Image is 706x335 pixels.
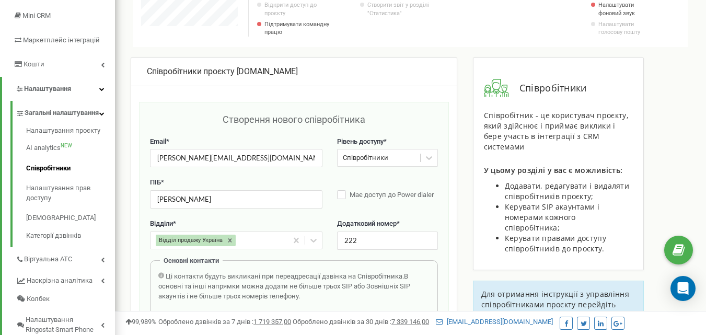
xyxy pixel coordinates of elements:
[156,235,224,246] div: Відділ продажу Україна
[25,108,99,118] span: Загальні налаштування
[264,20,329,37] p: Підтримувати командну працю
[484,165,623,175] span: У цьому розділі у вас є можливість:
[670,276,696,301] div: Open Intercom Messenger
[2,77,115,101] a: Налаштування
[150,149,322,167] input: Введіть Email
[293,318,429,326] span: Оброблено дзвінків за 30 днів :
[150,220,173,227] span: Відділи
[24,60,44,68] span: Кошти
[350,191,434,199] span: Має доступ до Power dialer
[158,318,291,326] span: Оброблено дзвінків за 7 днів :
[27,276,92,286] span: Наскрізна аналітика
[26,228,115,241] a: Категорії дзвінків
[598,1,652,17] a: Налаштувати фоновий звук
[490,310,531,320] a: бази знань
[337,137,384,145] span: Рівень доступу
[26,138,115,158] a: AI analyticsNEW
[26,158,115,179] a: Співробітники
[367,1,450,17] a: Створити звіт у розділі "Статистика"
[27,294,50,304] span: Колбек
[484,110,629,152] span: Співробітник - це користувач проєкту, який здійснює і приймає виклики і бере участь в інтеграції ...
[16,247,115,269] a: Віртуальна АТС
[343,153,388,163] div: Співробітники
[505,202,599,233] span: Керувати SIP акаунтами і номерами кожного співробітника;
[26,178,115,208] a: Налаштування прав доступу
[158,272,410,299] span: В основні та інші напрямки можна додати не більше трьох SIP або Зовнішніх SIP акаунтів і не більш...
[337,220,397,227] span: Додатковий номер
[125,318,157,326] span: 99,989%
[26,208,115,228] a: [DEMOGRAPHIC_DATA]
[16,269,115,290] a: Наскрізна аналітика
[264,1,329,17] a: Відкрити доступ до проєкту
[481,289,629,320] span: Для отримання інструкції з управління співробітниками проєкту перейдіть до
[505,233,606,253] span: Керувати правами доступу співробітників до проєкту.
[23,36,100,44] span: Маркетплейс інтеграцій
[223,114,365,125] span: Створення нового співробітника
[598,20,652,37] a: Налаштувати голосову пошту
[436,318,553,326] a: [EMAIL_ADDRESS][DOMAIN_NAME]
[26,126,115,138] a: Налаштування проєкту
[16,101,115,122] a: Загальні налаштування
[16,290,115,308] a: Колбек
[150,137,166,145] span: Email
[164,257,219,264] span: Основні контакти
[166,272,404,280] span: Ці контакти будуть викликані при переадресації дзвінка на Співробітника.
[509,82,587,95] span: Співробітники
[253,318,291,326] u: 1 719 357,00
[24,255,72,264] span: Віртуальна АТС
[150,178,161,186] span: ПІБ
[26,315,101,334] span: Налаштування Ringostat Smart Phone
[337,232,438,250] input: Вкажіть додатковий номер
[22,11,51,19] span: Mini CRM
[505,181,629,201] span: Додавати, редагувати і видаляти співробітників проєкту;
[150,190,322,209] input: Введіть ПІБ
[147,66,441,78] div: [DOMAIN_NAME]
[147,66,235,76] span: Співробітники проєкту
[24,85,71,93] span: Налаштування
[391,318,429,326] u: 7 339 146,00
